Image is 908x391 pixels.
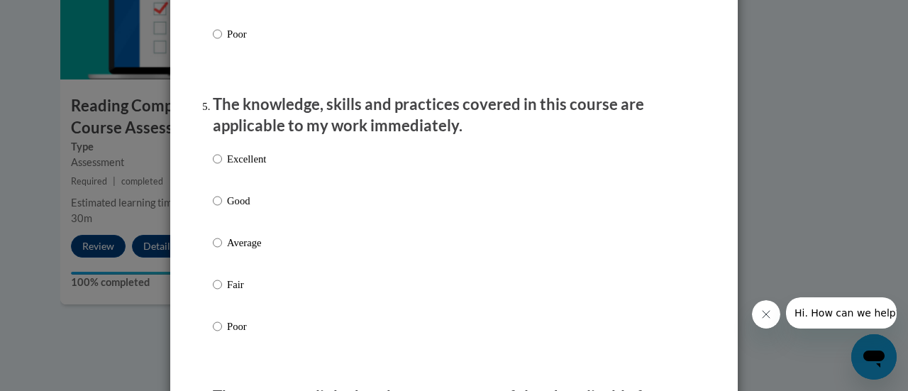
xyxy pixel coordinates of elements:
[786,297,897,329] iframe: Message from company
[213,26,222,42] input: Poor
[213,151,222,167] input: Excellent
[227,235,266,250] p: Average
[227,193,266,209] p: Good
[227,151,266,167] p: Excellent
[227,277,266,292] p: Fair
[213,319,222,334] input: Poor
[213,193,222,209] input: Good
[752,300,780,329] iframe: Close message
[213,94,695,138] p: The knowledge, skills and practices covered in this course are applicable to my work immediately.
[213,277,222,292] input: Fair
[213,235,222,250] input: Average
[9,10,115,21] span: Hi. How can we help?
[227,26,266,42] p: Poor
[227,319,266,334] p: Poor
